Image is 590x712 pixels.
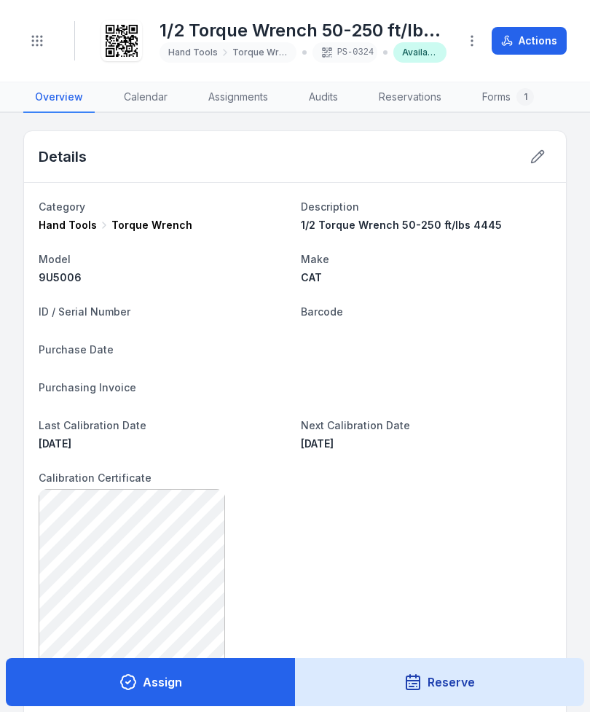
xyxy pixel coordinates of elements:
[367,82,453,113] a: Reservations
[295,658,585,706] button: Reserve
[297,82,350,113] a: Audits
[301,253,329,265] span: Make
[39,271,82,283] span: 9U5006
[492,27,567,55] button: Actions
[39,253,71,265] span: Model
[301,437,334,450] span: [DATE]
[6,658,296,706] button: Assign
[471,82,546,113] a: Forms1
[393,42,447,63] div: Available
[112,82,179,113] a: Calendar
[160,19,447,42] h1: 1/2 Torque Wrench 50-250 ft/lbs 4445
[301,437,334,450] time: 8/3/2026, 12:00:00 am
[301,219,502,231] span: 1/2 Torque Wrench 50-250 ft/lbs 4445
[39,437,71,450] time: 8/9/2025, 12:00:00 am
[39,343,114,356] span: Purchase Date
[301,271,322,283] span: CAT
[197,82,280,113] a: Assignments
[39,305,130,318] span: ID / Serial Number
[39,146,87,167] h2: Details
[301,419,410,431] span: Next Calibration Date
[39,437,71,450] span: [DATE]
[232,47,288,58] span: Torque Wrench
[23,27,51,55] button: Toggle navigation
[23,82,95,113] a: Overview
[516,88,534,106] div: 1
[39,200,85,213] span: Category
[168,47,218,58] span: Hand Tools
[301,200,359,213] span: Description
[111,218,192,232] span: Torque Wrench
[312,42,377,63] div: PS-0324
[39,472,152,484] span: Calibration Certificate
[39,381,136,394] span: Purchasing Invoice
[39,218,97,232] span: Hand Tools
[39,419,146,431] span: Last Calibration Date
[301,305,343,318] span: Barcode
